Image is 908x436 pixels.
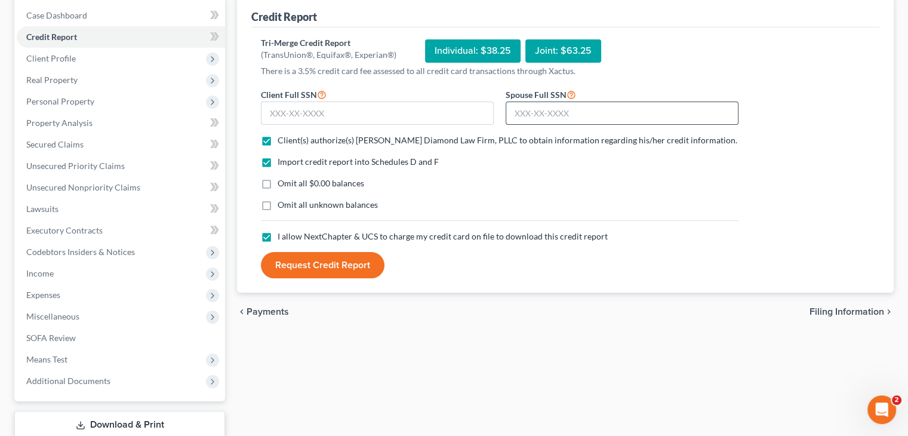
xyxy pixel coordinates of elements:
[237,307,247,317] i: chevron_left
[26,311,79,321] span: Miscellaneous
[26,161,125,171] span: Unsecured Priority Claims
[892,395,901,405] span: 2
[278,178,364,188] span: Omit all $0.00 balances
[26,53,76,63] span: Client Profile
[17,177,225,198] a: Unsecured Nonpriority Claims
[26,182,140,192] span: Unsecured Nonpriority Claims
[251,10,317,24] div: Credit Report
[506,102,738,125] input: XXX-XX-XXXX
[506,90,567,100] span: Spouse Full SSN
[26,75,78,85] span: Real Property
[278,135,737,145] span: Client(s) authorize(s) [PERSON_NAME] Diamond Law Firm, PLLC to obtain information regarding his/h...
[278,156,439,167] span: Import credit report into Schedules D and F
[26,32,77,42] span: Credit Report
[17,5,225,26] a: Case Dashboard
[26,118,93,128] span: Property Analysis
[17,155,225,177] a: Unsecured Priority Claims
[26,333,76,343] span: SOFA Review
[278,231,608,241] span: I allow NextChapter & UCS to charge my credit card on file to download this credit report
[17,26,225,48] a: Credit Report
[26,139,84,149] span: Secured Claims
[26,268,54,278] span: Income
[261,49,396,61] div: (TransUnion®, Equifax®, Experian®)
[809,307,894,317] button: Filing Information chevron_right
[867,395,896,424] iframe: Intercom live chat
[17,198,225,220] a: Lawsuits
[237,307,289,317] button: chevron_left Payments
[26,376,110,386] span: Additional Documents
[261,102,494,125] input: XXX-XX-XXXX
[261,37,396,49] div: Tri-Merge Credit Report
[26,290,60,300] span: Expenses
[26,247,135,257] span: Codebtors Insiders & Notices
[884,307,894,317] i: chevron_right
[261,90,317,100] span: Client Full SSN
[261,252,384,278] button: Request Credit Report
[525,39,601,63] div: Joint: $63.25
[26,10,87,20] span: Case Dashboard
[17,220,225,241] a: Executory Contracts
[17,112,225,134] a: Property Analysis
[247,307,289,317] span: Payments
[278,199,378,210] span: Omit all unknown balances
[26,225,103,235] span: Executory Contracts
[17,327,225,349] a: SOFA Review
[809,307,884,317] span: Filing Information
[26,354,67,364] span: Means Test
[425,39,521,63] div: Individual: $38.25
[26,204,59,214] span: Lawsuits
[17,134,225,155] a: Secured Claims
[26,96,94,106] span: Personal Property
[261,65,738,77] p: There is a 3.5% credit card fee assessed to all credit card transactions through Xactus.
